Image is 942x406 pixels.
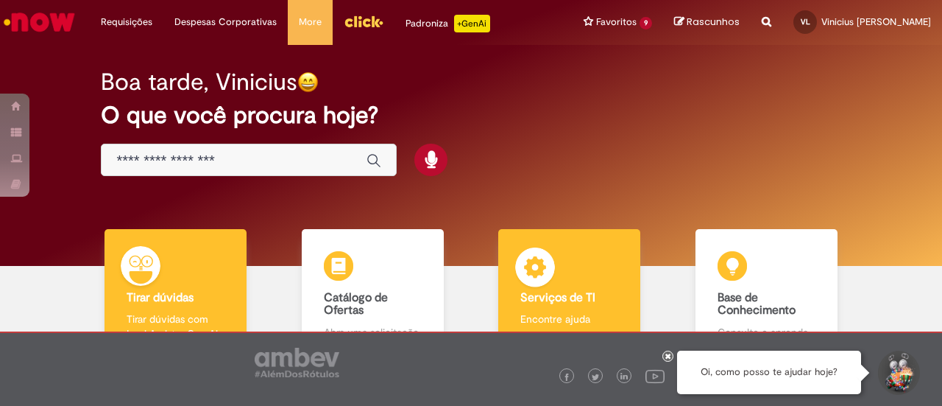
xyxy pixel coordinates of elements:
[718,290,796,318] b: Base de Conhecimento
[127,290,194,305] b: Tirar dúvidas
[674,15,740,29] a: Rascunhos
[596,15,637,29] span: Favoritos
[718,325,815,340] p: Consulte e aprenda
[801,17,810,27] span: VL
[101,102,840,128] h2: O que você procura hoje?
[454,15,490,32] p: +GenAi
[520,312,618,326] p: Encontre ajuda
[645,366,665,385] img: logo_footer_youtube.png
[640,17,652,29] span: 9
[520,290,595,305] b: Serviços de TI
[471,229,668,357] a: Serviços de TI Encontre ajuda
[297,71,319,93] img: happy-face.png
[324,290,388,318] b: Catálogo de Ofertas
[876,351,920,395] button: Iniciar Conversa de Suporte
[324,325,422,340] p: Abra uma solicitação
[127,312,224,341] p: Tirar dúvidas com Lupi Assist e Gen Ai
[1,7,77,37] img: ServiceNow
[563,374,570,381] img: logo_footer_facebook.png
[101,15,152,29] span: Requisições
[174,15,277,29] span: Despesas Corporativas
[344,10,383,32] img: click_logo_yellow_360x200.png
[101,69,297,95] h2: Boa tarde, Vinicius
[620,373,628,382] img: logo_footer_linkedin.png
[668,229,865,357] a: Base de Conhecimento Consulte e aprenda
[77,229,275,357] a: Tirar dúvidas Tirar dúvidas com Lupi Assist e Gen Ai
[677,351,861,394] div: Oi, como posso te ajudar hoje?
[275,229,472,357] a: Catálogo de Ofertas Abra uma solicitação
[255,348,339,377] img: logo_footer_ambev_rotulo_gray.png
[821,15,931,28] span: Vinicius [PERSON_NAME]
[592,374,599,381] img: logo_footer_twitter.png
[406,15,490,32] div: Padroniza
[299,15,322,29] span: More
[687,15,740,29] span: Rascunhos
